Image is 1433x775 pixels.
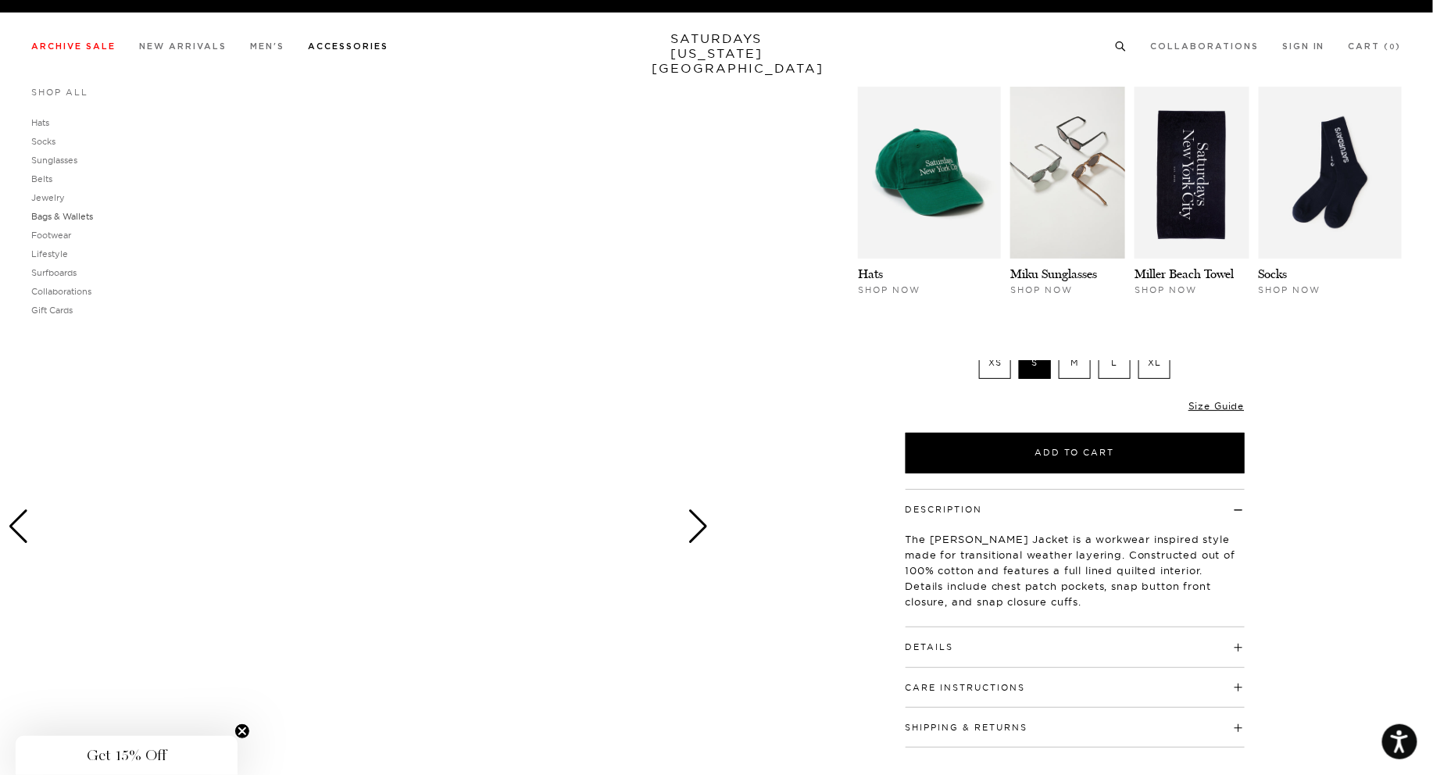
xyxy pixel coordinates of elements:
[31,155,77,166] a: Sunglasses
[1390,44,1396,51] small: 0
[87,746,166,765] span: Get 15% Off
[906,433,1245,473] button: Add to Cart
[31,173,52,184] a: Belts
[652,31,781,76] a: SATURDAYS[US_STATE][GEOGRAPHIC_DATA]
[1188,400,1244,412] a: Size Guide
[16,736,238,775] div: Get 15% OffClose teaser
[31,286,91,297] a: Collaborations
[31,42,116,51] a: Archive Sale
[31,305,73,316] a: Gift Cards
[1259,284,1321,295] span: Shop Now
[1059,347,1091,379] label: M
[906,531,1245,609] p: The [PERSON_NAME] Jacket is a workwear inspired style made for transitional weather layering. Con...
[139,42,227,51] a: New Arrivals
[31,211,93,222] a: Bags & Wallets
[1135,266,1234,281] a: Miller Beach Towel
[308,42,388,51] a: Accessories
[234,723,250,739] button: Close teaser
[858,284,920,295] span: Shop Now
[250,42,284,51] a: Men's
[858,266,883,281] a: Hats
[1010,266,1097,281] a: Miku Sunglasses
[1349,42,1402,51] a: Cart (0)
[1150,42,1259,51] a: Collaborations
[31,248,68,259] a: Lifestyle
[31,136,55,147] a: Socks
[1019,347,1051,379] label: S
[31,117,49,128] a: Hats
[8,509,29,544] div: Previous slide
[31,192,65,203] a: Jewelry
[1099,347,1131,379] label: L
[1282,42,1325,51] a: Sign In
[906,723,1028,732] button: Shipping & Returns
[979,347,1011,379] label: XS
[688,509,709,544] div: Next slide
[31,267,77,278] a: Surfboards
[1259,266,1288,281] a: Socks
[31,230,71,241] a: Footwear
[906,684,1026,692] button: Care Instructions
[31,87,88,98] a: Shop All
[1138,347,1170,379] label: XL
[906,643,954,652] button: Details
[906,505,983,514] button: Description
